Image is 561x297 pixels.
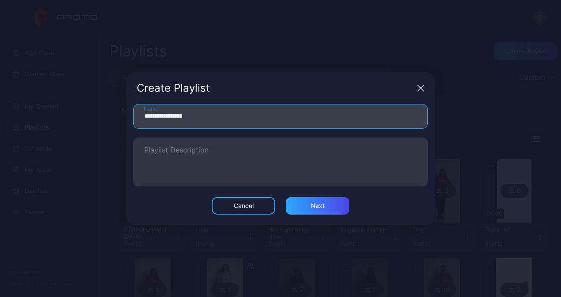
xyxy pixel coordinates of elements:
input: Name [133,104,428,129]
button: Cancel [212,197,275,215]
div: Next [311,202,325,209]
button: Next [286,197,349,215]
div: Create Playlist [137,83,414,93]
textarea: Playlist Description [144,147,417,177]
div: Cancel [234,202,254,209]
